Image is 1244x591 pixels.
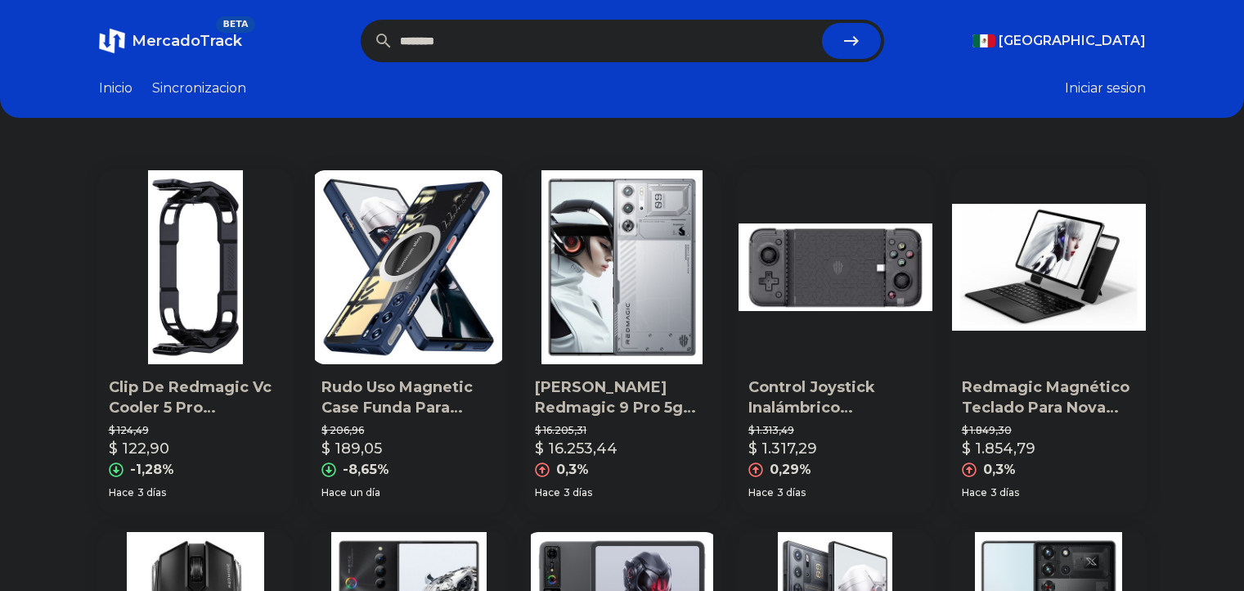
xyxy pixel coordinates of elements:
[535,486,560,499] span: Hace
[748,377,923,418] p: Control Joystick Inalámbrico [PERSON_NAME] Redmagic Gamepad
[564,486,592,499] span: 3 días
[312,170,505,364] img: Rudo Uso Magnetic Case Funda Para Redmagic 9 Pro/ 9 Pro+
[962,437,1035,460] p: $ 1.854,79
[972,31,1146,51] button: [GEOGRAPHIC_DATA]
[109,377,283,418] p: Clip De Redmagic Vc Cooler 5 Pro Ventilador Externo Cooler
[983,460,1016,480] p: 0,3%
[990,486,1019,499] span: 3 días
[770,460,811,480] p: 0,29%
[972,34,995,47] img: Mexico
[350,486,380,499] span: un día
[321,424,496,437] p: $ 206,96
[748,486,774,499] span: Hace
[952,170,1146,364] img: Redmagic Magnético Teclado Para Nova Tableta
[777,486,806,499] span: 3 días
[739,170,932,512] a: Control Joystick Inalámbrico Nubia Redmagic GamepadControl Joystick Inalámbrico [PERSON_NAME] Red...
[109,486,134,499] span: Hace
[556,460,589,480] p: 0,3%
[109,437,169,460] p: $ 122,90
[535,377,709,418] p: [PERSON_NAME] Redmagic 9 Pro 5g Smartphone 16gb Ram 512gb Rom Snowfall Global Versión Snapdragon ...
[748,424,923,437] p: $ 1.313,49
[130,460,174,480] p: -1,28%
[312,170,505,512] a: Rudo Uso Magnetic Case Funda Para Redmagic 9 Pro/ 9 Pro+Rudo Uso Magnetic Case Funda Para Redmagi...
[962,377,1136,418] p: Redmagic Magnético Teclado Para Nova Tableta
[99,79,132,98] a: Inicio
[962,486,987,499] span: Hace
[739,170,932,364] img: Control Joystick Inalámbrico Nubia Redmagic Gamepad
[152,79,246,98] a: Sincronizacion
[321,437,382,460] p: $ 189,05
[535,437,618,460] p: $ 16.253,44
[535,424,709,437] p: $ 16.205,31
[525,170,719,512] a: Nubia Redmagic 9 Pro 5g Smartphone 16gb Ram 512gb Rom Snowfall Global Versión Snapdragon 8 Gen 3 ...
[952,170,1146,512] a: Redmagic Magnético Teclado Para Nova TabletaRedmagic Magnético Teclado Para Nova Tableta$ 1.849,3...
[321,486,347,499] span: Hace
[99,170,293,364] img: Clip De Redmagic Vc Cooler 5 Pro Ventilador Externo Cooler
[1065,79,1146,98] button: Iniciar sesion
[109,424,283,437] p: $ 124,49
[999,31,1146,51] span: [GEOGRAPHIC_DATA]
[525,170,719,364] img: Nubia Redmagic 9 Pro 5g Smartphone 16gb Ram 512gb Rom Snowfall Global Versión Snapdragon 8 Gen 3 ...
[216,16,254,33] span: BETA
[343,460,389,480] p: -8,65%
[99,170,293,512] a: Clip De Redmagic Vc Cooler 5 Pro Ventilador Externo CoolerClip De Redmagic Vc Cooler 5 Pro Ventil...
[99,28,242,54] a: MercadoTrackBETA
[132,32,242,50] span: MercadoTrack
[99,28,125,54] img: MercadoTrack
[137,486,166,499] span: 3 días
[962,424,1136,437] p: $ 1.849,30
[321,377,496,418] p: Rudo Uso Magnetic Case Funda Para Redmagic 9 Pro/ 9 Pro+
[748,437,817,460] p: $ 1.317,29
